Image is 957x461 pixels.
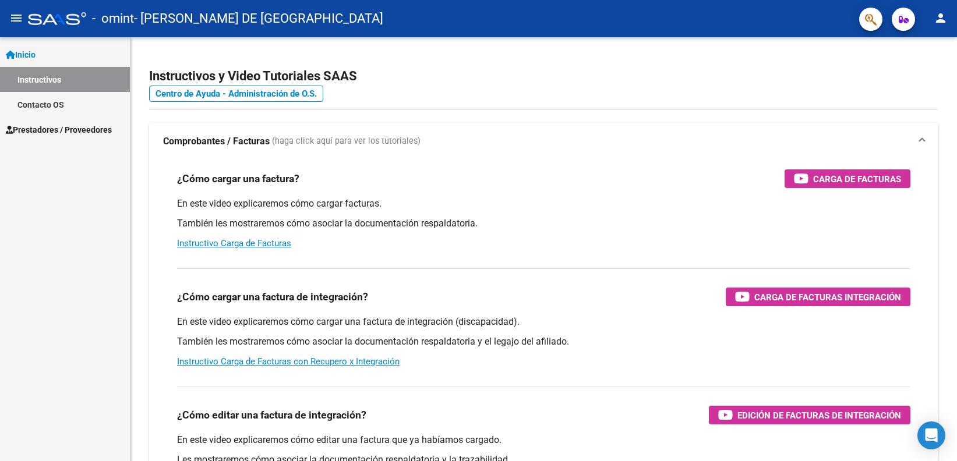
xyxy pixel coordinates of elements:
span: - omint [92,6,134,31]
p: En este video explicaremos cómo cargar facturas. [177,197,910,210]
h3: ¿Cómo editar una factura de integración? [177,407,366,423]
div: Open Intercom Messenger [917,421,945,449]
p: En este video explicaremos cómo cargar una factura de integración (discapacidad). [177,315,910,328]
mat-expansion-panel-header: Comprobantes / Facturas (haga click aquí para ver los tutoriales) [149,123,938,160]
button: Edición de Facturas de integración [709,406,910,424]
p: En este video explicaremos cómo editar una factura que ya habíamos cargado. [177,434,910,446]
span: Carga de Facturas [813,172,901,186]
mat-icon: menu [9,11,23,25]
span: Inicio [6,48,36,61]
p: También les mostraremos cómo asociar la documentación respaldatoria y el legajo del afiliado. [177,335,910,348]
a: Centro de Ayuda - Administración de O.S. [149,86,323,102]
a: Instructivo Carga de Facturas con Recupero x Integración [177,356,400,367]
strong: Comprobantes / Facturas [163,135,270,148]
h3: ¿Cómo cargar una factura de integración? [177,289,368,305]
a: Instructivo Carga de Facturas [177,238,291,249]
button: Carga de Facturas [785,169,910,188]
button: Carga de Facturas Integración [726,288,910,306]
p: También les mostraremos cómo asociar la documentación respaldatoria. [177,217,910,230]
span: (haga click aquí para ver los tutoriales) [272,135,421,148]
span: - [PERSON_NAME] DE [GEOGRAPHIC_DATA] [134,6,383,31]
h2: Instructivos y Video Tutoriales SAAS [149,65,938,87]
span: Edición de Facturas de integración [737,408,901,423]
span: Carga de Facturas Integración [754,290,901,304]
h3: ¿Cómo cargar una factura? [177,171,299,187]
mat-icon: person [934,11,948,25]
span: Prestadores / Proveedores [6,123,112,136]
